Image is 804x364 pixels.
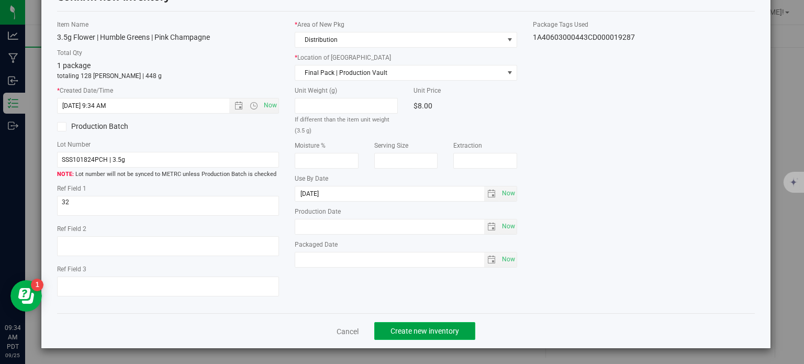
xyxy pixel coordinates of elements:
[295,32,504,47] span: Distribution
[57,264,280,274] label: Ref Field 3
[295,174,517,183] label: Use By Date
[374,141,438,150] label: Serving Size
[57,170,280,179] span: Lot number will not be synced to METRC unless Production Batch is checked
[57,71,280,81] p: totaling 128 [PERSON_NAME] | 448 g
[295,207,517,216] label: Production Date
[57,86,280,95] label: Created Date/Time
[499,219,517,234] span: select
[262,98,280,113] span: Set Current date
[295,116,389,134] small: If different than the item unit weight (3.5 g)
[31,279,43,291] iframe: Resource center unread badge
[295,86,398,95] label: Unit Weight (g)
[499,252,517,267] span: Set Current date
[57,61,91,70] span: 1 package
[390,327,459,335] span: Create new inventory
[533,20,755,29] label: Package Tags Used
[499,252,517,267] span: select
[499,186,517,201] span: Set Current date
[245,102,263,110] span: Open the time view
[57,20,280,29] label: Item Name
[295,65,504,80] span: Final Pack | Production Vault
[230,102,248,110] span: Open the date view
[484,186,499,201] span: select
[499,219,517,234] span: Set Current date
[57,48,280,58] label: Total Qty
[484,219,499,234] span: select
[10,280,42,312] iframe: Resource center
[533,32,755,43] div: 1A40603000443CD000019287
[374,322,475,340] button: Create new inventory
[57,224,280,234] label: Ref Field 2
[295,20,517,29] label: Area of New Pkg
[337,326,359,337] a: Cancel
[453,141,517,150] label: Extraction
[504,65,517,80] span: select
[57,121,160,132] label: Production Batch
[499,186,517,201] span: select
[414,98,517,114] div: $8.00
[484,252,499,267] span: select
[414,86,517,95] label: Unit Price
[295,240,517,249] label: Packaged Date
[57,140,280,149] label: Lot Number
[57,184,280,193] label: Ref Field 1
[57,32,280,43] div: 3.5g Flower | Humble Greens | Pink Champagne
[295,141,359,150] label: Moisture %
[295,53,517,62] label: Location of [GEOGRAPHIC_DATA]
